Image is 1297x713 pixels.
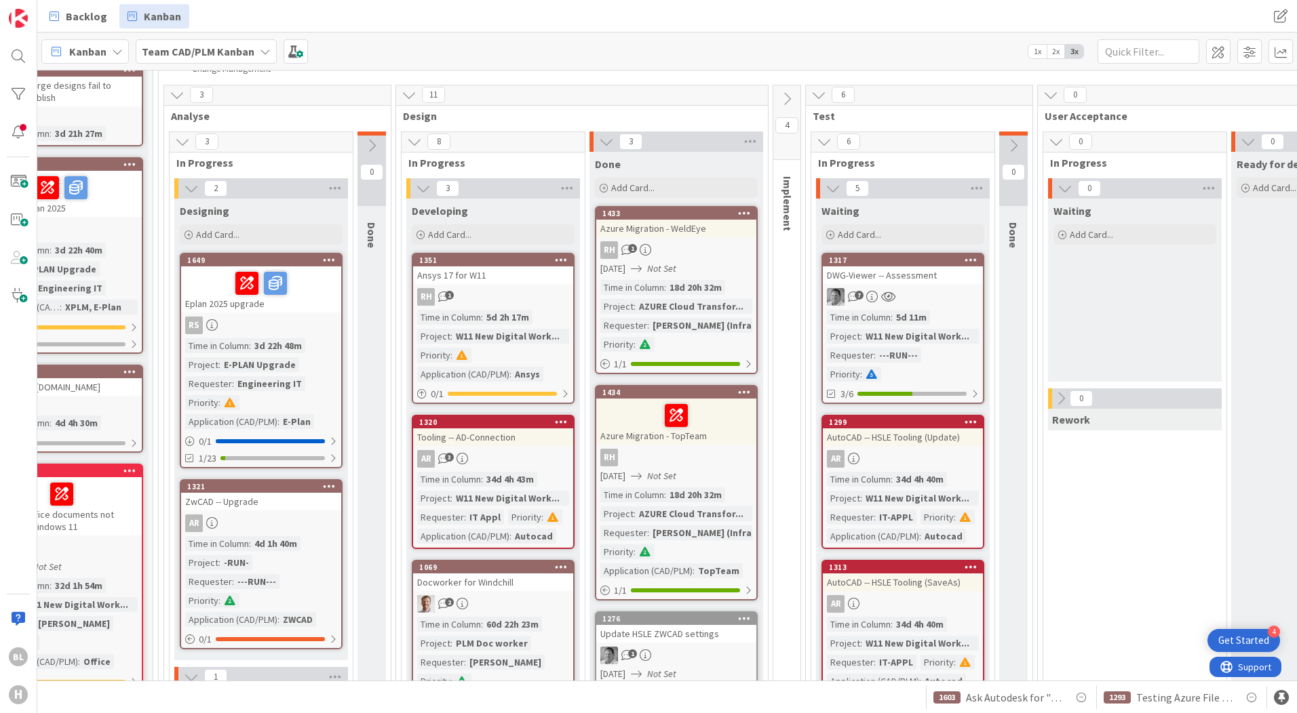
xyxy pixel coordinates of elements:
[508,510,541,525] div: Priority
[600,299,634,314] div: Project
[862,636,973,651] div: W11 New Digital Work...
[827,472,891,487] div: Time in Column
[185,376,232,391] div: Requester
[823,450,983,468] div: AR
[181,254,341,266] div: 1649
[628,649,637,658] span: 1
[218,555,220,570] span: :
[417,450,435,468] div: AR
[181,481,341,493] div: 1321
[417,636,450,651] div: Project
[78,654,80,669] span: :
[249,338,251,353] span: :
[596,449,756,466] div: RH
[891,617,893,632] span: :
[119,4,189,28] a: Kanban
[614,584,627,598] span: 1 / 1
[823,266,983,284] div: DWG-Viewer -- Assessment
[52,415,101,430] div: 4d 4h 30m
[838,228,881,241] span: Add Card...
[874,348,876,363] span: :
[185,317,203,334] div: RS
[185,514,203,532] div: AR
[821,560,984,694] a: 1313AutoCAD -- HSLE Tooling (SaveAs)ARTime in Column:34d 4h 40mProject:W11 New Digital Work...Req...
[596,399,756,445] div: Azure Migration - TopTeam
[829,417,983,427] div: 1299
[450,674,452,689] span: :
[50,578,52,593] span: :
[35,281,106,296] div: Engineering IT
[921,655,954,670] div: Priority
[450,348,452,363] span: :
[775,117,798,134] span: 4
[450,329,452,344] span: :
[450,491,452,506] span: :
[823,595,983,613] div: AR
[600,525,647,540] div: Requester
[600,487,664,502] div: Time in Column
[196,228,239,241] span: Add Card...
[417,491,450,506] div: Project
[829,563,983,572] div: 1313
[452,491,563,506] div: W11 New Digital Work...
[1028,45,1047,58] span: 1x
[596,241,756,259] div: RH
[634,299,636,314] span: :
[483,310,533,325] div: 5d 2h 17m
[199,434,212,449] span: 0 / 1
[634,337,636,352] span: :
[876,655,916,670] div: IT-APPL
[827,310,891,325] div: Time in Column
[187,256,341,265] div: 1649
[50,243,52,258] span: :
[695,563,743,578] div: TopTeam
[921,529,966,544] div: Autocad
[827,510,874,525] div: Requester
[279,612,316,627] div: ZWCAD
[417,655,464,670] div: Requester
[180,253,343,468] a: 1649Eplan 2025 upgradeRSTime in Column:3d 22h 48mProject:E-PLAN UpgradeRequester:Engineering ITPr...
[647,470,676,482] i: Not Set
[181,493,341,510] div: ZwCAD -- Upgrade
[464,655,466,670] span: :
[821,415,984,549] a: 1299AutoCAD -- HSLE Tooling (Update)ARTime in Column:34d 4h 40mProject:W11 New Digital Work...Req...
[181,317,341,334] div: RS
[483,472,537,487] div: 34d 4h 43m
[647,525,649,540] span: :
[199,632,212,647] span: 0 / 1
[464,510,466,525] span: :
[596,356,756,373] div: 1/1
[840,387,853,401] span: 3/6
[481,472,483,487] span: :
[1098,39,1199,64] input: Quick Filter...
[600,318,647,333] div: Requester
[827,450,845,468] div: AR
[234,574,279,589] div: ---RUN---
[413,416,573,428] div: 1320
[60,300,62,314] span: :
[602,209,756,218] div: 1433
[279,414,314,429] div: E-Plan
[813,109,1015,123] span: Test
[21,597,132,612] div: W11 New Digital Work...
[600,241,618,259] div: RH
[600,563,693,578] div: Application (CAD/PLM)
[33,561,62,573] i: Not Set
[413,595,573,613] div: BO
[636,506,747,521] div: AZURE Cloud Transfor...
[855,291,864,300] span: 7
[827,655,874,670] div: Requester
[509,367,511,382] span: :
[874,655,876,670] span: :
[220,555,252,570] div: -RUN-
[417,329,450,344] div: Project
[860,367,862,382] span: :
[445,598,454,607] span: 2
[422,87,445,103] span: 11
[832,87,855,103] span: 6
[647,318,649,333] span: :
[483,617,542,632] div: 60d 22h 23m
[21,262,100,277] div: E-PLAN Upgrade
[827,617,891,632] div: Time in Column
[181,514,341,532] div: AR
